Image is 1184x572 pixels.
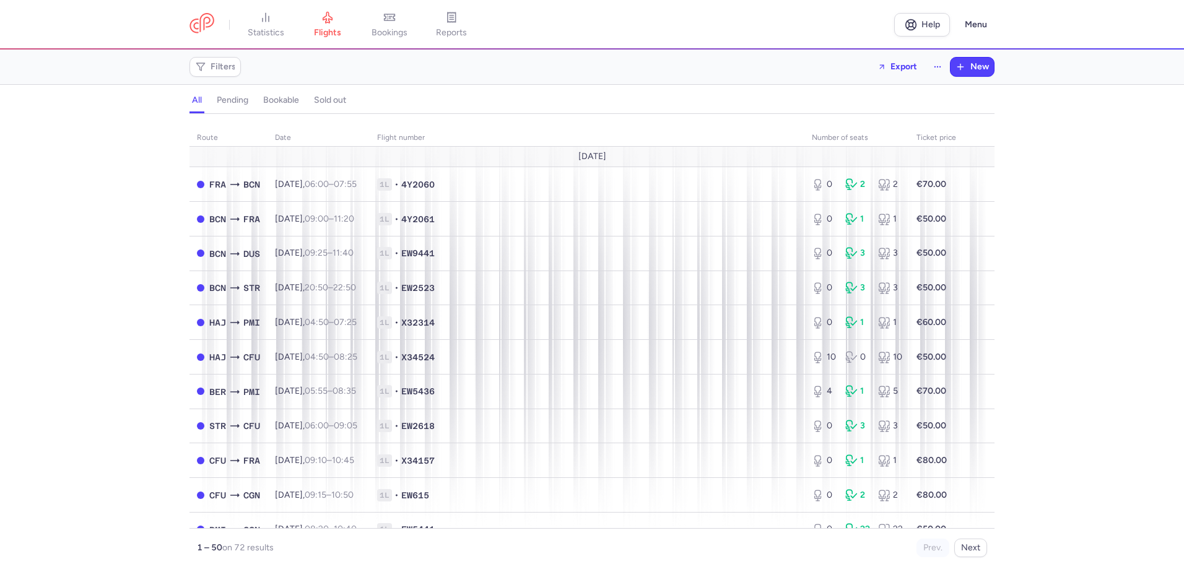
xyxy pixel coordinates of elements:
div: 1 [878,316,902,329]
time: 09:05 [334,420,357,431]
div: 1 [845,316,869,329]
span: 1L [377,385,392,397]
div: 1 [845,454,869,467]
span: EW5436 [401,385,435,397]
span: CFU [209,488,226,502]
time: 09:00 [305,214,329,224]
span: BCN [209,212,226,226]
h4: pending [217,95,248,106]
div: 3 [845,420,869,432]
strong: 1 – 50 [197,542,222,553]
span: FRA [209,178,226,191]
time: 20:50 [305,282,328,293]
span: X34157 [401,454,435,467]
h4: sold out [314,95,346,106]
span: [DATE], [275,524,357,534]
span: CGN [243,488,260,502]
span: BCN [209,247,226,261]
span: 1L [377,247,392,259]
span: CFU [243,350,260,364]
div: 0 [812,316,835,329]
time: 07:25 [334,317,357,327]
span: 1L [377,213,392,225]
span: • [394,523,399,535]
div: 3 [878,247,902,259]
span: CFU [209,454,226,467]
time: 08:25 [334,352,357,362]
span: [DATE], [275,455,354,466]
span: X32314 [401,316,435,329]
time: 07:55 [334,179,357,189]
span: – [305,490,354,500]
span: HAJ [209,350,226,364]
span: EW9441 [401,247,435,259]
span: [DATE], [275,386,356,396]
div: 3 [845,282,869,294]
time: 08:20 [305,524,329,534]
time: 08:35 [333,386,356,396]
time: 11:40 [333,248,354,258]
strong: €60.00 [916,317,946,327]
h4: all [192,95,202,106]
span: • [394,385,399,397]
span: – [305,317,357,327]
span: – [305,352,357,362]
span: flights [314,27,341,38]
div: 0 [812,282,835,294]
span: FRA [243,212,260,226]
span: – [305,386,356,396]
time: 10:45 [332,455,354,466]
span: [DATE], [275,490,354,500]
div: 0 [812,489,835,501]
span: [DATE], [275,420,357,431]
span: 1L [377,282,392,294]
div: 3 [845,247,869,259]
time: 22:50 [333,282,356,293]
button: Next [954,539,987,557]
span: 1L [377,316,392,329]
a: reports [420,11,482,38]
div: 10 [878,351,902,363]
span: Export [890,62,917,71]
th: Flight number [370,129,804,147]
span: • [394,454,399,467]
div: 2 [878,489,902,501]
strong: €50.00 [916,420,946,431]
time: 09:15 [305,490,326,500]
time: 05:55 [305,386,328,396]
time: 10:50 [331,490,354,500]
strong: €50.00 [916,214,946,224]
div: 1 [845,385,869,397]
button: Filters [190,58,240,76]
a: Help [894,13,950,37]
span: DUS [243,247,260,261]
strong: €80.00 [916,490,947,500]
span: • [394,247,399,259]
th: Ticket price [909,129,964,147]
span: FRA [243,454,260,467]
span: 1L [377,420,392,432]
div: 2 [878,178,902,191]
div: 5 [878,385,902,397]
span: [DATE], [275,317,357,327]
time: 04:50 [305,317,329,327]
span: STR [243,281,260,295]
th: route [189,129,268,147]
div: 4 [812,385,835,397]
span: Filters [211,62,236,72]
time: 06:00 [305,420,329,431]
div: 1 [845,213,869,225]
strong: €70.00 [916,179,946,189]
span: EW615 [401,489,429,501]
span: 1L [377,178,392,191]
span: CGN [243,523,260,537]
div: 0 [812,247,835,259]
span: – [305,282,356,293]
div: 3 [878,420,902,432]
button: Menu [957,13,995,37]
strong: €50.00 [916,248,946,258]
span: – [305,455,354,466]
span: – [305,524,357,534]
span: • [394,282,399,294]
span: BER [209,385,226,399]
